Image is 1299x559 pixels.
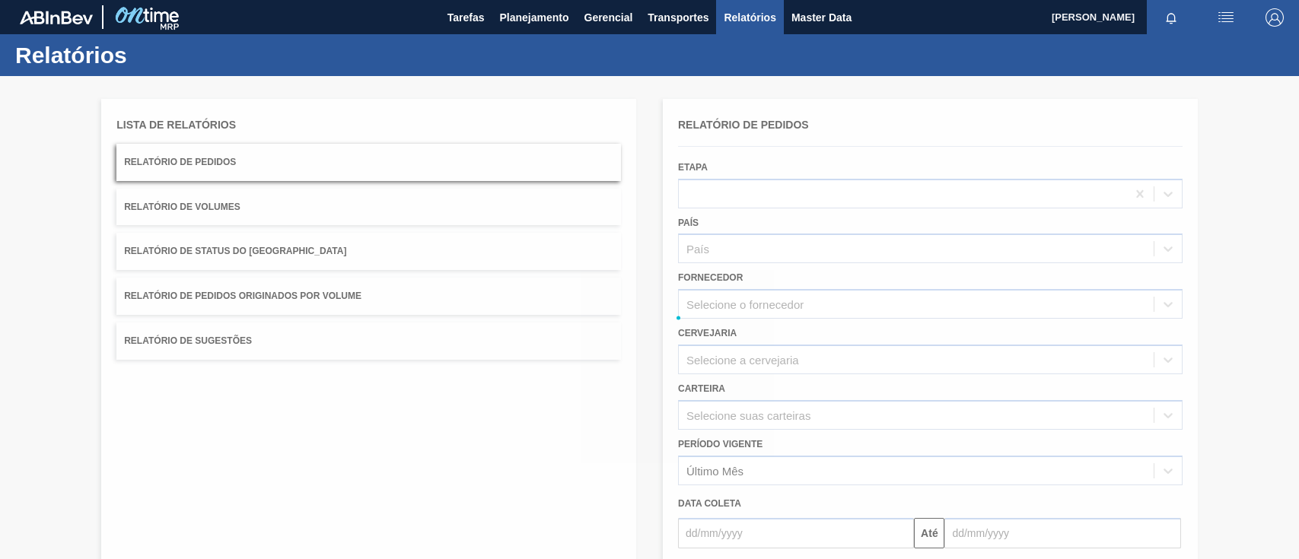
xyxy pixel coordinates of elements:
span: Gerencial [584,8,633,27]
button: Notificações [1147,7,1196,28]
span: Transportes [648,8,708,27]
span: Master Data [791,8,852,27]
span: Tarefas [447,8,485,27]
h1: Relatórios [15,46,285,64]
img: userActions [1217,8,1235,27]
span: Planejamento [499,8,568,27]
img: Logout [1266,8,1284,27]
span: Relatórios [724,8,775,27]
img: TNhmsLtSVTkK8tSr43FrP2fwEKptu5GPRR3wAAAABJRU5ErkJggg== [20,11,93,24]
